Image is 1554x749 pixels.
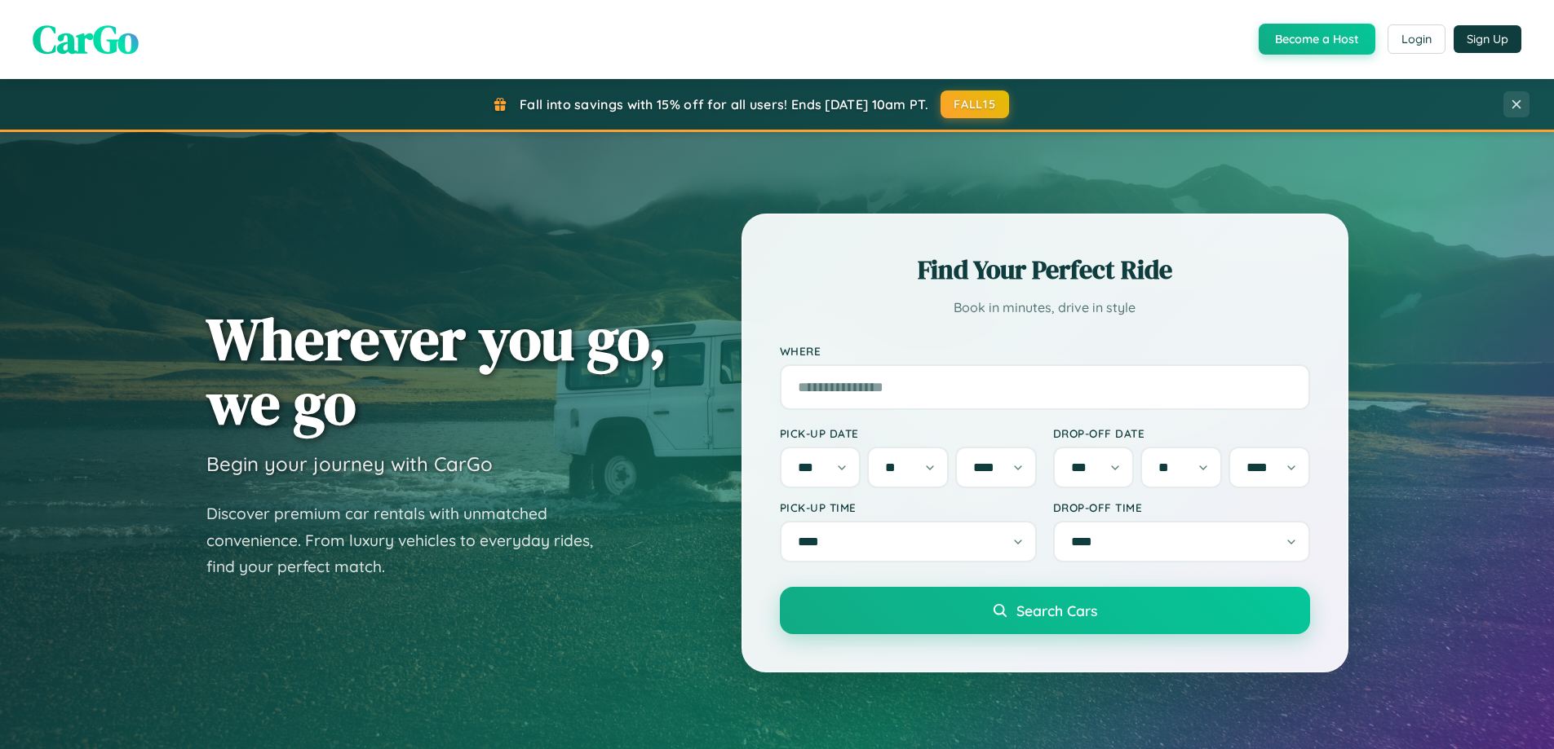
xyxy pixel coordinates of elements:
button: Login [1388,24,1446,54]
span: Fall into savings with 15% off for all users! Ends [DATE] 10am PT. [520,96,928,112]
p: Book in minutes, drive in style [780,296,1310,319]
h2: Find Your Perfect Ride [780,252,1310,288]
span: Search Cars [1016,601,1097,619]
label: Pick-up Time [780,500,1037,514]
button: FALL15 [941,90,1009,118]
label: Pick-up Date [780,426,1037,440]
button: Become a Host [1259,24,1375,55]
span: CarGo [33,12,139,66]
h3: Begin your journey with CarGo [206,452,493,476]
label: Drop-off Date [1053,426,1310,440]
button: Sign Up [1454,25,1521,53]
button: Search Cars [780,587,1310,634]
h1: Wherever you go, we go [206,306,666,435]
label: Where [780,344,1310,358]
p: Discover premium car rentals with unmatched convenience. From luxury vehicles to everyday rides, ... [206,500,614,580]
label: Drop-off Time [1053,500,1310,514]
